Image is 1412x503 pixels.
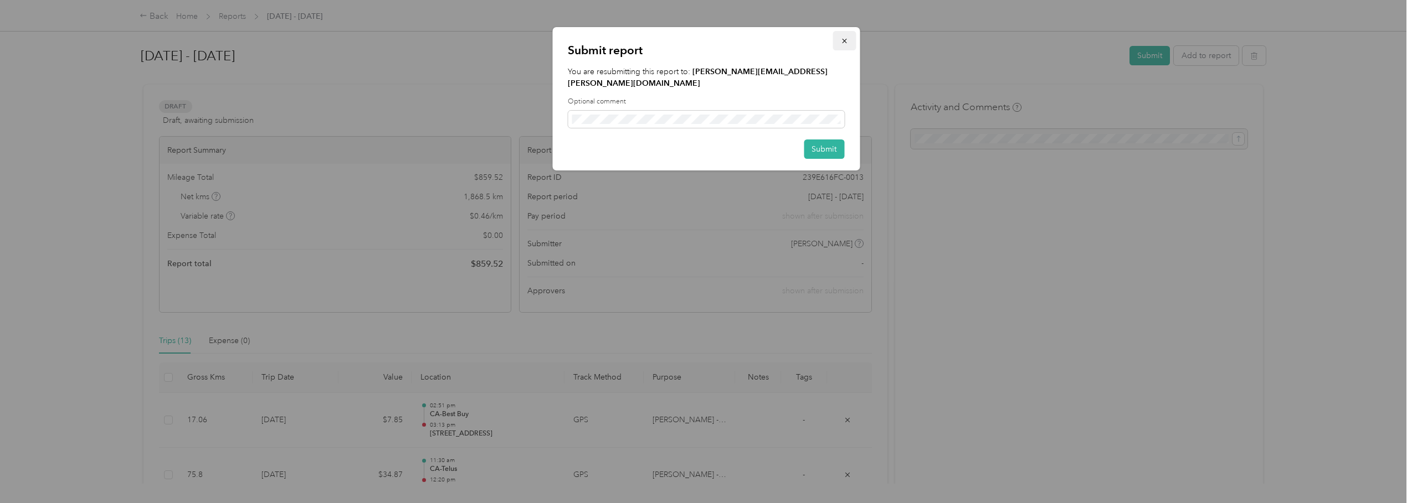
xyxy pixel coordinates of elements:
p: You are resubmitting this report to: [568,66,844,89]
label: Optional comment [568,97,844,107]
strong: [PERSON_NAME][EMAIL_ADDRESS][PERSON_NAME][DOMAIN_NAME] [568,67,828,88]
p: Submit report [568,43,844,58]
iframe: Everlance-gr Chat Button Frame [1350,441,1412,503]
button: Submit [804,139,844,159]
